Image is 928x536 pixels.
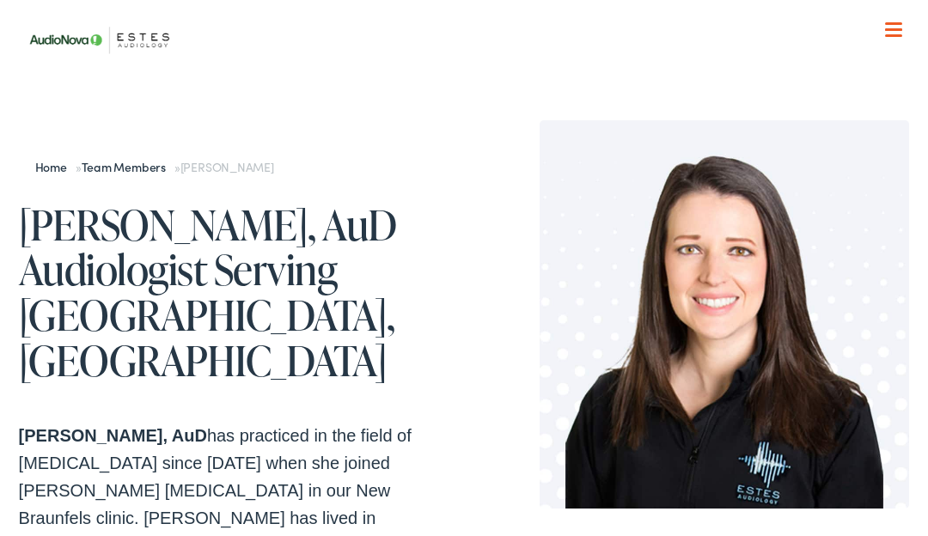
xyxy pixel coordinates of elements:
[19,202,464,383] h1: [PERSON_NAME], AuD Audiologist Serving [GEOGRAPHIC_DATA], [GEOGRAPHIC_DATA]
[82,158,174,175] a: Team Members
[35,158,76,175] a: Home
[35,158,274,175] span: » »
[32,69,910,122] a: What We Offer
[180,158,274,175] span: [PERSON_NAME]
[19,426,207,445] strong: [PERSON_NAME], AuD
